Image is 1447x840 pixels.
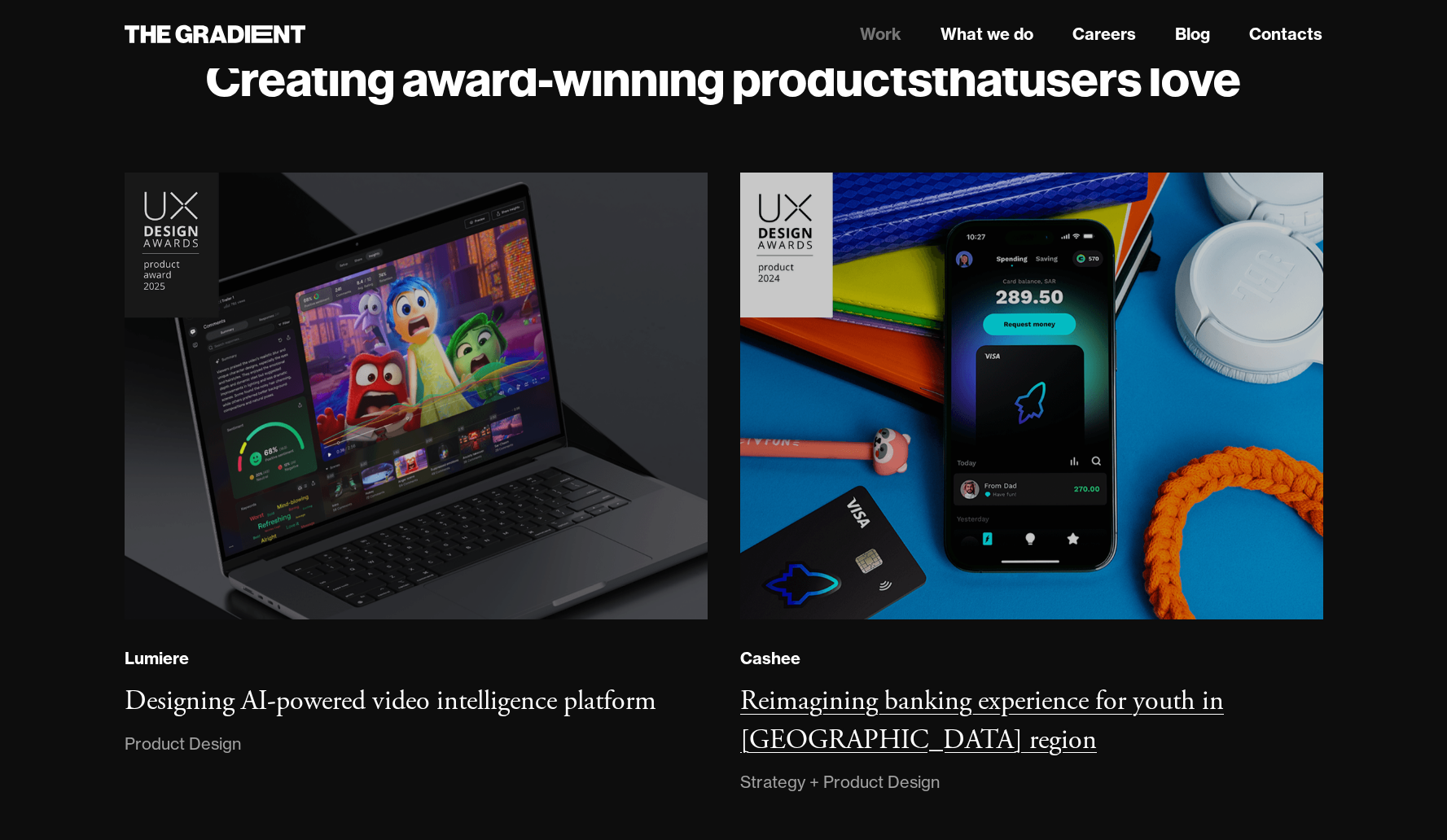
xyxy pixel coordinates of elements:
a: Careers [1072,22,1136,46]
h3: Reimagining banking experience for youth in [GEOGRAPHIC_DATA] region [740,684,1224,758]
a: Blog [1175,22,1210,46]
div: Lumiere [125,648,189,669]
h3: Designing AI-powered video intelligence platform [125,684,656,719]
div: Cashee [740,648,800,669]
div: Product Design [125,731,241,757]
h1: Creating award-winning products users love [125,49,1323,107]
a: Contacts [1249,22,1322,46]
a: Work [860,22,901,46]
div: Strategy + Product Design [740,769,940,795]
a: What we do [941,22,1033,46]
strong: that [932,47,1019,109]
